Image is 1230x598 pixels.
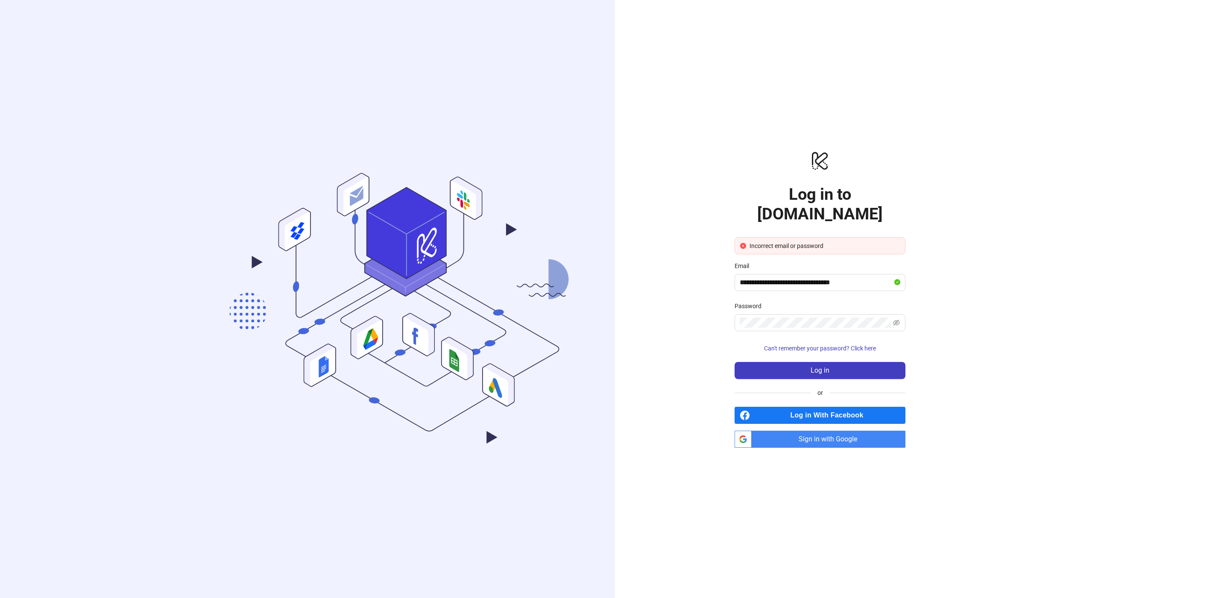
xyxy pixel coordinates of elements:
label: Password [735,301,767,311]
label: Email [735,261,755,271]
span: Sign in with Google [755,431,905,448]
h1: Log in to [DOMAIN_NAME] [735,184,905,224]
button: Log in [735,362,905,379]
input: Password [740,318,891,328]
input: Email [740,277,893,288]
div: Incorrect email or password [750,241,900,251]
span: close-circle [740,243,746,249]
a: Sign in with Google [735,431,905,448]
a: Log in With Facebook [735,407,905,424]
span: Can't remember your password? Click here [764,345,876,352]
button: Can't remember your password? Click here [735,341,905,355]
span: or [811,388,830,397]
span: Log in [811,367,829,374]
span: eye-invisible [893,319,900,326]
a: Can't remember your password? Click here [735,345,905,352]
span: Log in With Facebook [753,407,905,424]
